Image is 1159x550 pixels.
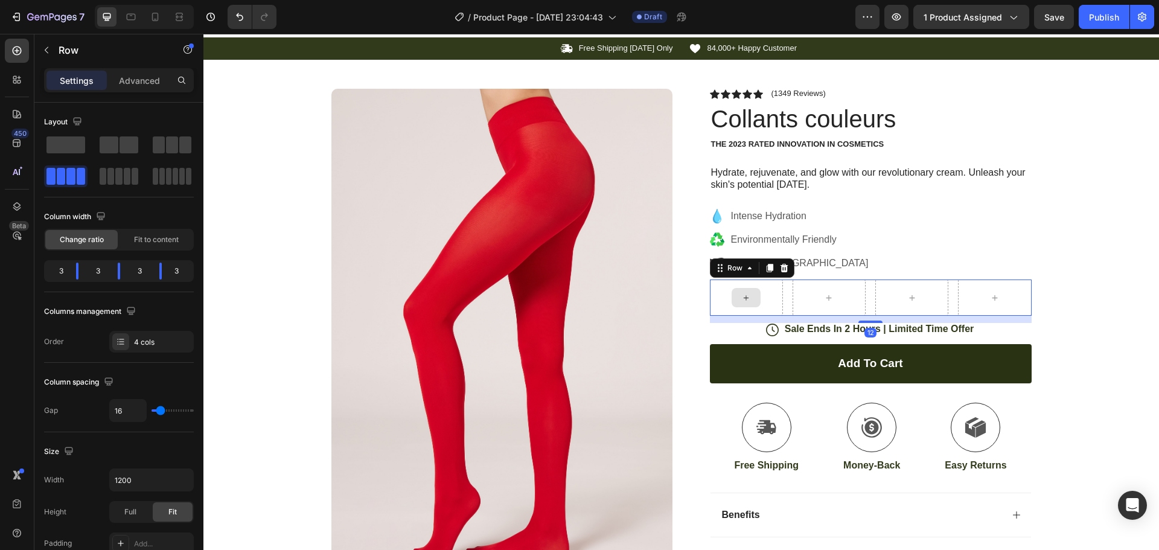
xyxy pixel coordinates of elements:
[522,229,541,240] div: Row
[44,336,64,347] div: Order
[468,11,471,24] span: /
[924,11,1002,24] span: 1 product assigned
[506,68,828,102] h1: Collants couleurs
[661,294,673,304] div: 12
[119,74,160,87] p: Advanced
[531,426,595,438] p: Free Shipping
[1034,5,1074,29] button: Save
[11,129,29,138] div: 450
[44,304,138,320] div: Columns management
[528,199,665,213] p: Environmentally Friendly
[1044,12,1064,22] span: Save
[508,106,827,116] p: The 2023 Rated Innovation in Cosmetics
[228,5,276,29] div: Undo/Redo
[44,475,64,485] div: Width
[640,426,697,438] p: Money-Back
[134,337,191,348] div: 4 cols
[741,426,803,438] p: Easy Returns
[44,405,58,416] div: Gap
[1079,5,1129,29] button: Publish
[44,374,116,391] div: Column spacing
[60,234,104,245] span: Change ratio
[46,263,66,280] div: 3
[519,475,557,488] p: Benefits
[508,133,827,158] p: Hydrate, rejuvenate, and glow with our revolutionary cream. Unleash your skin's potential [DATE].
[568,55,622,65] p: (1349 Reviews)
[130,263,150,280] div: 3
[59,43,161,57] p: Row
[134,234,179,245] span: Fit to content
[171,263,191,280] div: 3
[913,5,1029,29] button: 1 product assigned
[634,322,699,337] div: Add to cart
[124,507,136,517] span: Full
[110,400,146,421] input: Auto
[581,289,771,302] p: Sale Ends In 2 Hours | Limited Time Offer
[60,74,94,87] p: Settings
[44,538,72,549] div: Padding
[168,507,177,517] span: Fit
[506,310,828,350] button: Add to cart
[134,539,191,549] div: Add...
[110,469,193,491] input: Auto
[1089,11,1119,24] div: Publish
[44,507,66,517] div: Height
[528,175,665,190] p: Intense Hydration
[44,114,85,130] div: Layout
[88,263,108,280] div: 3
[203,34,1159,550] iframe: Design area
[5,5,90,29] button: 7
[644,11,662,22] span: Draft
[9,221,29,231] div: Beta
[1118,491,1147,520] div: Open Intercom Messenger
[528,222,665,237] p: Made in [GEOGRAPHIC_DATA]
[473,11,603,24] span: Product Page - [DATE] 23:04:43
[44,444,76,460] div: Size
[79,10,85,24] p: 7
[44,209,108,225] div: Column width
